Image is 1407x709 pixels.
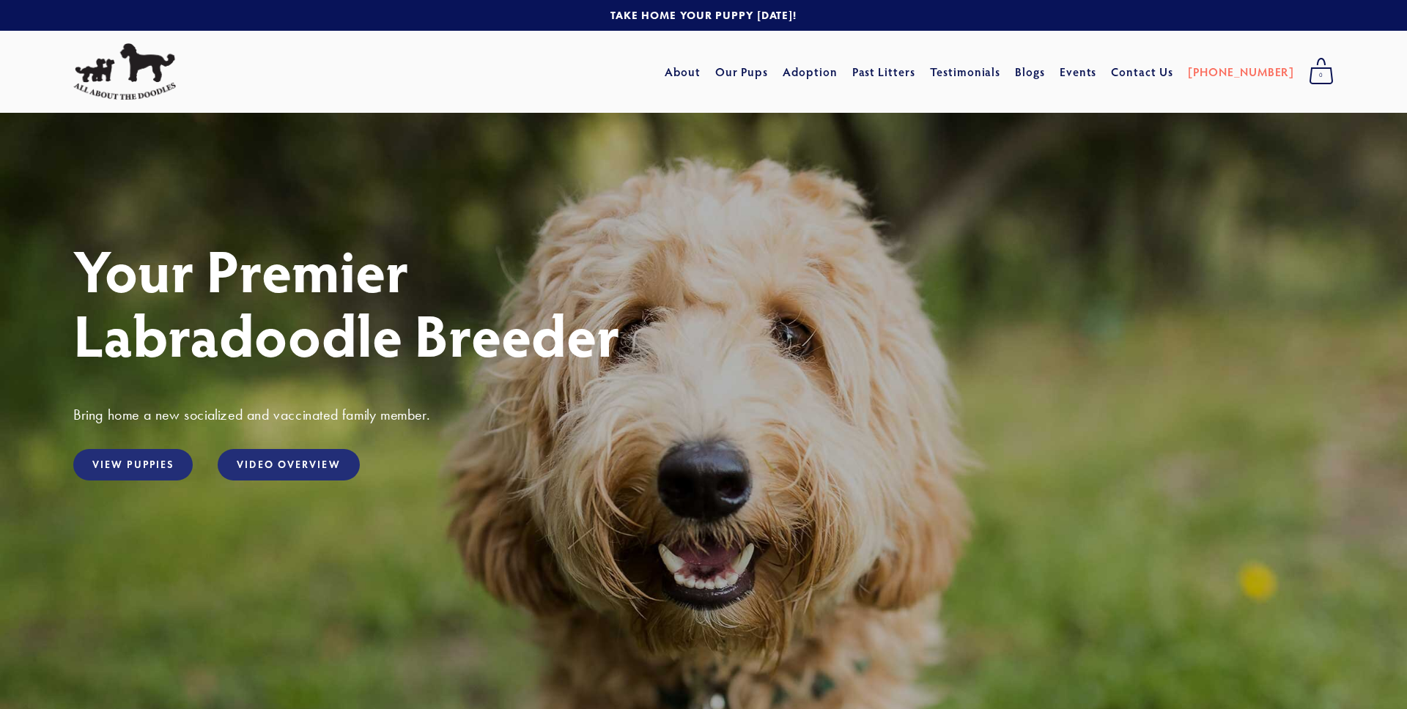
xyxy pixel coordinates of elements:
[1188,59,1294,85] a: [PHONE_NUMBER]
[1309,66,1334,85] span: 0
[1301,53,1341,90] a: 0 items in cart
[665,59,701,85] a: About
[1015,59,1045,85] a: Blogs
[73,43,176,100] img: All About The Doodles
[218,449,359,480] a: Video Overview
[783,59,838,85] a: Adoption
[73,449,193,480] a: View Puppies
[1111,59,1173,85] a: Contact Us
[73,405,1334,424] h3: Bring home a new socialized and vaccinated family member.
[73,237,1334,366] h1: Your Premier Labradoodle Breeder
[715,59,769,85] a: Our Pups
[852,64,916,79] a: Past Litters
[1060,59,1097,85] a: Events
[930,59,1001,85] a: Testimonials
